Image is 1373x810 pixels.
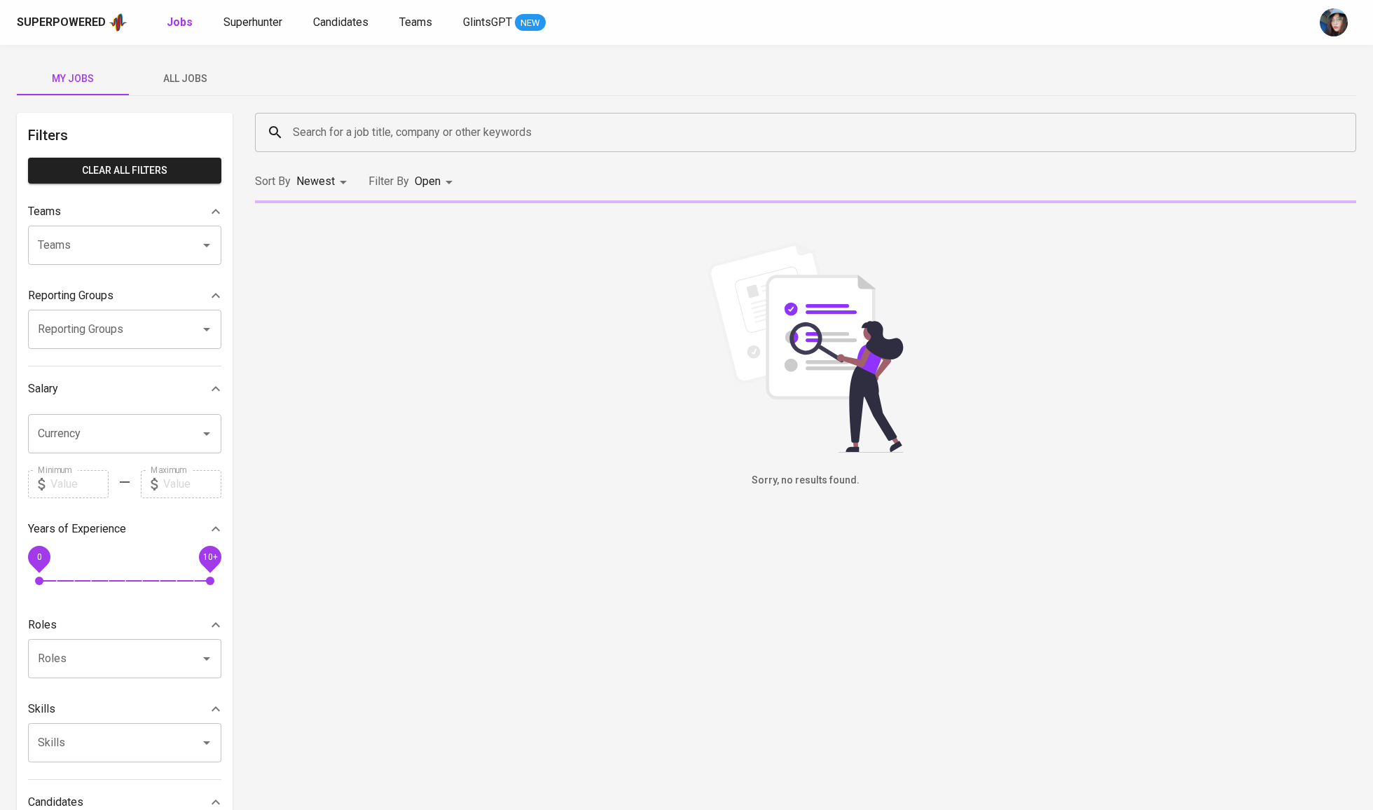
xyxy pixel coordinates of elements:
[109,12,127,33] img: app logo
[39,162,210,179] span: Clear All filters
[255,173,291,190] p: Sort By
[399,14,435,32] a: Teams
[36,551,41,561] span: 0
[197,733,216,753] button: Open
[28,287,113,304] p: Reporting Groups
[28,198,221,226] div: Teams
[515,16,546,30] span: NEW
[50,470,109,498] input: Value
[255,473,1356,488] h6: Sorry, no results found.
[313,14,371,32] a: Candidates
[296,169,352,195] div: Newest
[28,611,221,639] div: Roles
[223,15,282,29] span: Superhunter
[28,124,221,146] h6: Filters
[28,375,221,403] div: Salary
[28,380,58,397] p: Salary
[28,695,221,723] div: Skills
[415,174,441,188] span: Open
[28,521,126,537] p: Years of Experience
[197,320,216,339] button: Open
[1320,8,1348,36] img: diazagista@glints.com
[167,15,193,29] b: Jobs
[399,15,432,29] span: Teams
[17,12,127,33] a: Superpoweredapp logo
[368,173,409,190] p: Filter By
[28,515,221,543] div: Years of Experience
[28,158,221,184] button: Clear All filters
[17,15,106,31] div: Superpowered
[28,282,221,310] div: Reporting Groups
[28,617,57,633] p: Roles
[415,169,457,195] div: Open
[197,649,216,668] button: Open
[313,15,368,29] span: Candidates
[202,551,217,561] span: 10+
[463,14,546,32] a: GlintsGPT NEW
[28,203,61,220] p: Teams
[137,70,233,88] span: All Jobs
[296,173,335,190] p: Newest
[25,70,120,88] span: My Jobs
[167,14,195,32] a: Jobs
[28,701,55,718] p: Skills
[197,424,216,444] button: Open
[197,235,216,255] button: Open
[463,15,512,29] span: GlintsGPT
[223,14,285,32] a: Superhunter
[163,470,221,498] input: Value
[701,242,911,453] img: file_searching.svg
